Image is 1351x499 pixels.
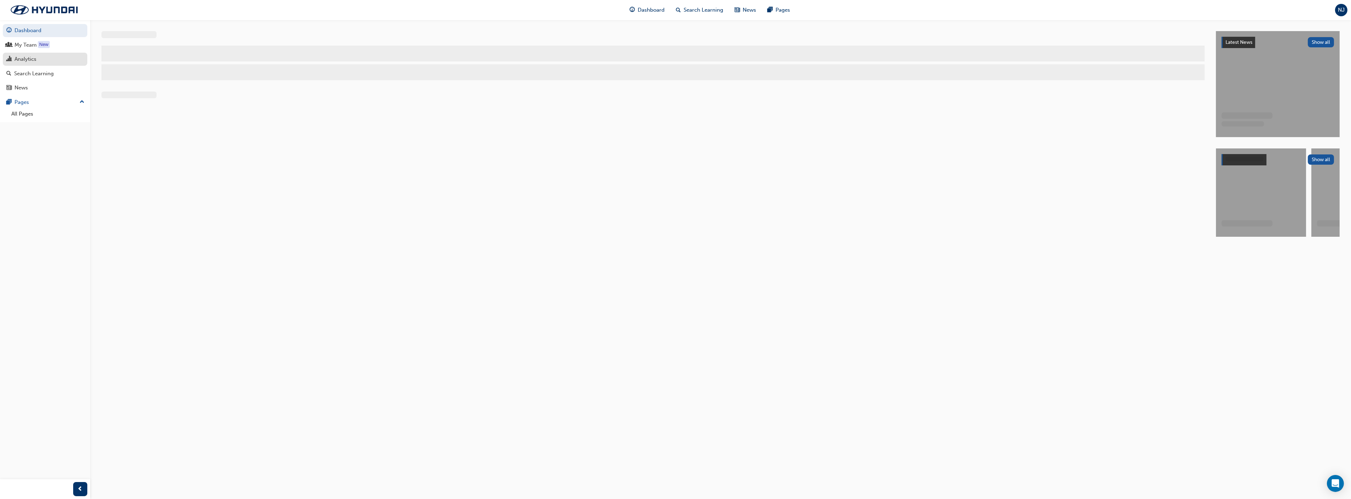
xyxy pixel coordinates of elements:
[38,41,50,48] div: Tooltip anchor
[3,24,87,37] a: Dashboard
[6,71,11,77] span: search-icon
[676,6,681,14] span: search-icon
[1308,37,1334,47] button: Show all
[14,41,37,49] div: My Team
[1226,39,1252,45] span: Latest News
[3,81,87,94] a: News
[3,96,87,109] button: Pages
[6,85,12,91] span: news-icon
[1222,154,1334,165] a: Show all
[4,2,85,17] img: Trak
[638,6,665,14] span: Dashboard
[684,6,724,14] span: Search Learning
[729,3,762,17] a: news-iconNews
[14,84,28,92] div: News
[1335,4,1347,16] button: NJ
[78,485,83,494] span: prev-icon
[762,3,796,17] a: pages-iconPages
[3,23,87,96] button: DashboardMy TeamAnalyticsSearch LearningNews
[624,3,671,17] a: guage-iconDashboard
[14,70,54,78] div: Search Learning
[6,99,12,106] span: pages-icon
[1327,475,1344,492] div: Open Intercom Messenger
[1222,37,1334,48] a: Latest NewsShow all
[776,6,790,14] span: Pages
[6,42,12,48] span: people-icon
[3,39,87,52] a: My Team
[8,108,87,119] a: All Pages
[14,98,29,106] div: Pages
[1338,6,1345,14] span: NJ
[1308,154,1334,165] button: Show all
[630,6,635,14] span: guage-icon
[3,67,87,80] a: Search Learning
[6,28,12,34] span: guage-icon
[743,6,756,14] span: News
[80,98,84,107] span: up-icon
[6,56,12,63] span: chart-icon
[735,6,740,14] span: news-icon
[14,55,36,63] div: Analytics
[3,53,87,66] a: Analytics
[671,3,729,17] a: search-iconSearch Learning
[768,6,773,14] span: pages-icon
